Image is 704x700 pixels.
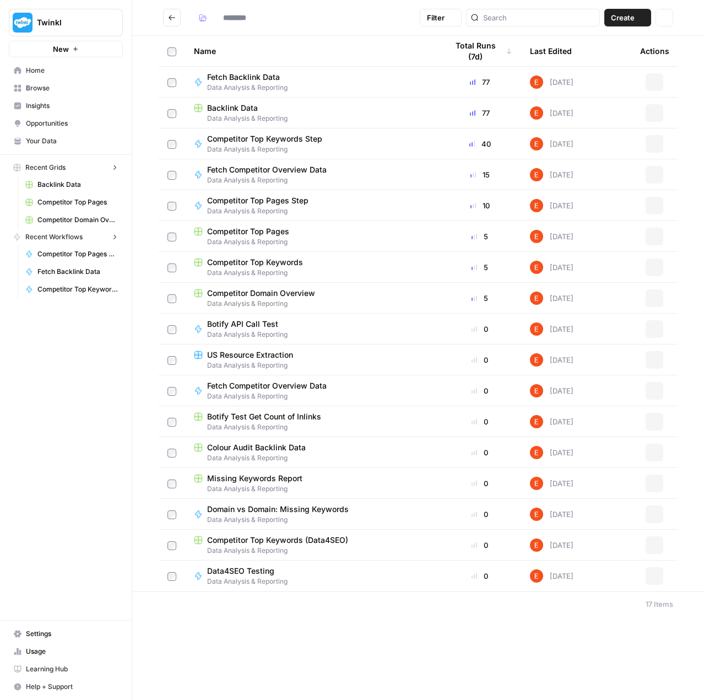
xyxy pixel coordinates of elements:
[26,629,118,639] span: Settings
[13,13,33,33] img: Twinkl Logo
[9,97,123,115] a: Insights
[20,193,123,211] a: Competitor Top Pages
[194,453,430,463] span: Data Analysis & Reporting
[530,322,573,336] div: [DATE]
[640,36,669,66] div: Actions
[611,12,635,23] span: Create
[26,119,118,128] span: Opportunities
[26,66,118,76] span: Home
[207,566,279,577] span: Data4SEO Testing
[207,411,321,422] span: Botify Test Get Count of Inlinks
[207,330,288,340] span: Data Analysis & Reporting
[447,77,512,88] div: 77
[207,391,335,401] span: Data Analysis & Reporting
[26,682,118,692] span: Help + Support
[447,447,512,458] div: 0
[194,442,430,463] a: Colour Audit Backlink DataData Analysis & Reporting
[447,540,512,551] div: 0
[530,199,573,212] div: [DATE]
[530,106,573,120] div: [DATE]
[530,353,573,367] div: [DATE]
[207,473,302,484] span: Missing Keywords Report
[194,268,430,278] span: Data Analysis & Reporting
[9,678,123,696] button: Help + Support
[26,136,118,146] span: Your Data
[9,41,123,57] button: New
[447,231,512,242] div: 5
[20,263,123,281] a: Fetch Backlink Data
[207,257,303,268] span: Competitor Top Keywords
[194,257,430,278] a: Competitor Top KeywordsData Analysis & Reporting
[37,284,118,294] span: Competitor Top Keywords Step
[194,36,430,66] div: Name
[194,484,430,494] span: Data Analysis & Reporting
[447,169,512,180] div: 15
[20,211,123,229] a: Competitor Domain Overview
[447,416,512,427] div: 0
[194,360,430,370] span: Data Analysis & Reporting
[530,199,543,212] img: 8y9pl6iujm21he1dbx14kgzmrglr
[9,625,123,643] a: Settings
[194,288,430,309] a: Competitor Domain OverviewData Analysis & Reporting
[207,535,348,546] span: Competitor Top Keywords (Data4SEO)
[207,83,289,93] span: Data Analysis & Reporting
[9,115,123,132] a: Opportunities
[9,229,123,245] button: Recent Workflows
[530,446,573,459] div: [DATE]
[20,281,123,298] a: Competitor Top Keywords Step
[9,660,123,678] a: Learning Hub
[447,262,512,273] div: 5
[194,546,430,556] span: Data Analysis & Reporting
[447,107,512,119] div: 77
[194,164,430,185] a: Fetch Competitor Overview DataData Analysis & Reporting
[37,249,118,259] span: Competitor Top Pages Step
[447,36,512,66] div: Total Runs (7d)
[26,83,118,93] span: Browse
[530,261,573,274] div: [DATE]
[447,138,512,149] div: 40
[530,569,543,583] img: 8y9pl6iujm21he1dbx14kgzmrglr
[194,349,430,370] a: US Resource ExtractionData Analysis & Reporting
[194,103,430,123] a: Backlink DataData Analysis & Reporting
[530,415,543,428] img: 8y9pl6iujm21he1dbx14kgzmrglr
[194,133,430,154] a: Competitor Top Keywords StepData Analysis & Reporting
[194,195,430,216] a: Competitor Top Pages StepData Analysis & Reporting
[194,226,430,247] a: Competitor Top PagesData Analysis & Reporting
[25,232,83,242] span: Recent Workflows
[26,101,118,111] span: Insights
[207,515,358,525] span: Data Analysis & Reporting
[194,299,430,309] span: Data Analysis & Reporting
[26,647,118,656] span: Usage
[9,9,123,36] button: Workspace: Twinkl
[530,261,543,274] img: 8y9pl6iujm21he1dbx14kgzmrglr
[9,132,123,150] a: Your Data
[20,245,123,263] a: Competitor Top Pages Step
[207,226,289,237] span: Competitor Top Pages
[163,9,181,26] button: Go back
[194,422,430,432] span: Data Analysis & Reporting
[207,380,327,391] span: Fetch Competitor Overview Data
[37,180,118,190] span: Backlink Data
[26,664,118,674] span: Learning Hub
[530,508,573,521] div: [DATE]
[194,380,430,401] a: Fetch Competitor Overview DataData Analysis & Reporting
[37,197,118,207] span: Competitor Top Pages
[530,168,573,181] div: [DATE]
[530,137,543,150] img: 8y9pl6iujm21he1dbx14kgzmrglr
[9,62,123,79] a: Home
[207,504,349,515] span: Domain vs Domain: Missing Keywords
[530,230,573,243] div: [DATE]
[194,114,430,123] span: Data Analysis & Reporting
[37,215,118,225] span: Competitor Domain Overview
[207,288,315,299] span: Competitor Domain Overview
[37,267,118,277] span: Fetch Backlink Data
[37,17,104,28] span: Twinkl
[207,175,335,185] span: Data Analysis & Reporting
[530,539,543,552] img: 8y9pl6iujm21he1dbx14kgzmrglr
[530,230,543,243] img: 8y9pl6iujm21he1dbx14kgzmrglr
[194,237,430,247] span: Data Analysis & Reporting
[194,319,430,340] a: Botify API Call TestData Analysis & Reporting
[207,206,317,216] span: Data Analysis & Reporting
[207,349,293,360] span: US Resource Extraction
[530,168,543,181] img: 8y9pl6iujm21he1dbx14kgzmrglr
